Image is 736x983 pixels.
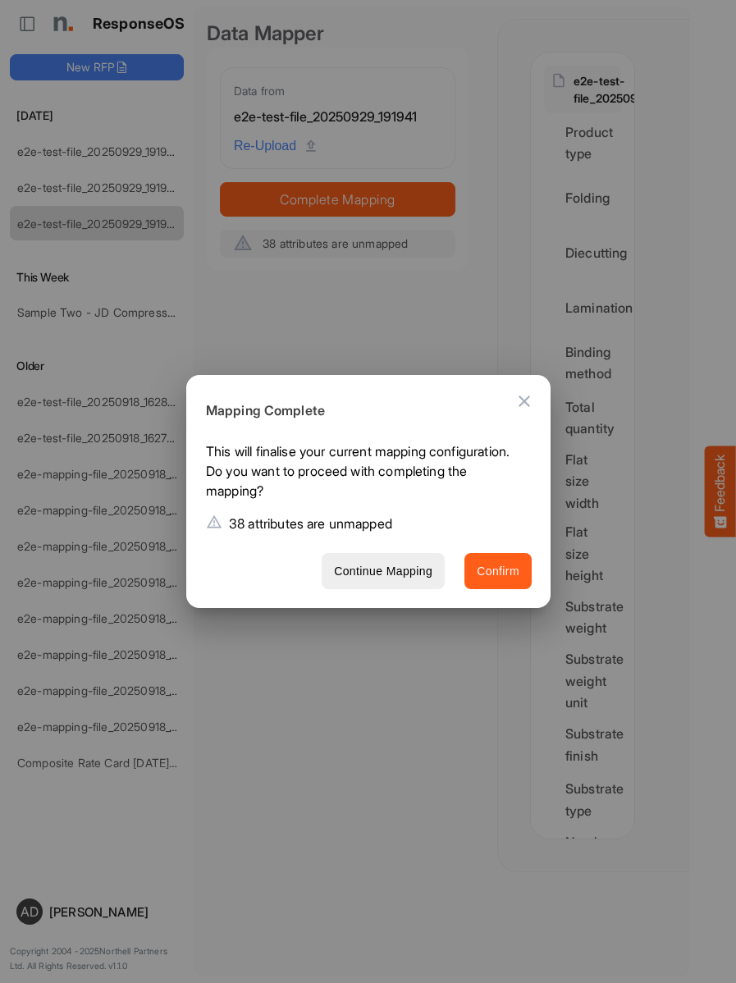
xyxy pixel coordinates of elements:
button: Continue Mapping [322,553,445,590]
p: This will finalise your current mapping configuration. Do you want to proceed with completing the... [206,441,519,507]
span: Confirm [477,561,519,582]
span: Continue Mapping [334,561,432,582]
p: 38 attributes are unmapped [229,514,392,533]
button: Close dialog [505,382,544,421]
button: Confirm [464,553,532,590]
h6: Mapping Complete [206,400,519,422]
